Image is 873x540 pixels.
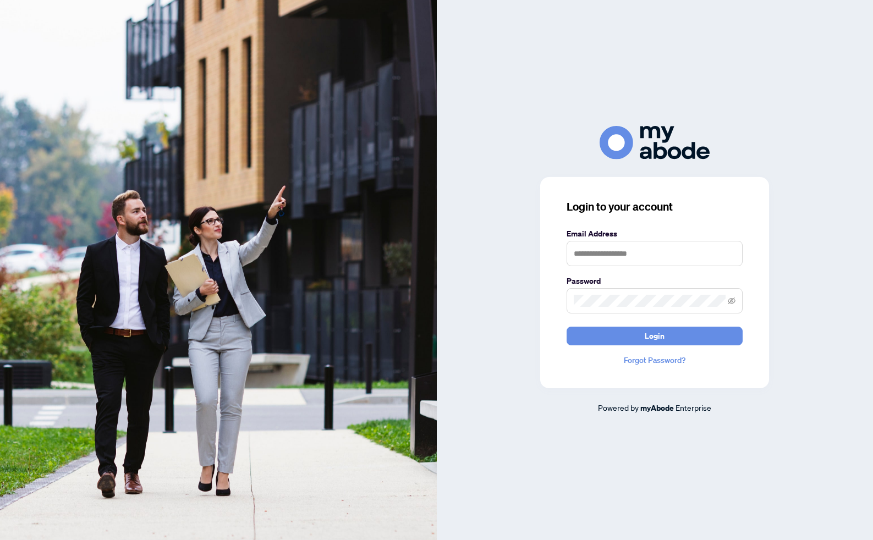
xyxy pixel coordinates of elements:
[640,402,674,414] a: myAbode
[567,199,743,214] h3: Login to your account
[567,327,743,345] button: Login
[567,275,743,287] label: Password
[600,126,710,159] img: ma-logo
[567,354,743,366] a: Forgot Password?
[645,327,665,345] span: Login
[598,403,639,412] span: Powered by
[567,228,743,240] label: Email Address
[728,297,735,305] span: eye-invisible
[676,403,711,412] span: Enterprise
